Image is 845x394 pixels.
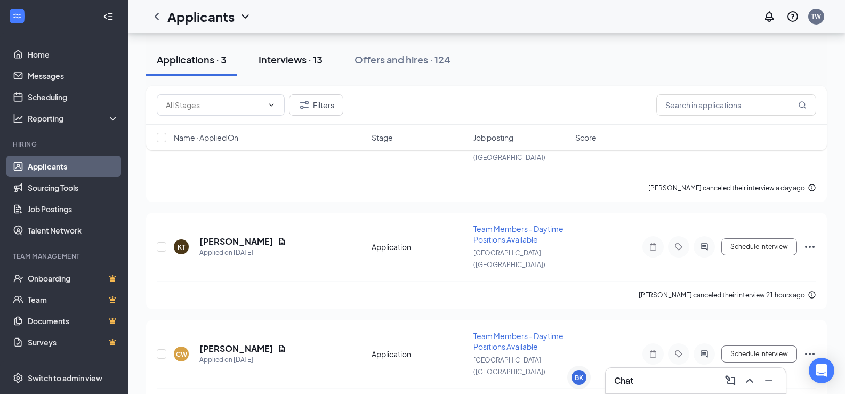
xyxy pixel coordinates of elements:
[808,183,816,192] svg: Info
[639,290,816,301] div: [PERSON_NAME] canceled their interview 21 hours ago.
[28,332,119,353] a: SurveysCrown
[28,113,119,124] div: Reporting
[13,373,23,383] svg: Settings
[199,247,286,258] div: Applied on [DATE]
[13,113,23,124] svg: Analysis
[741,372,758,389] button: ChevronUp
[473,249,545,269] span: [GEOGRAPHIC_DATA] ([GEOGRAPHIC_DATA])
[721,238,797,255] button: Schedule Interview
[473,224,564,244] span: Team Members - Daytime Positions Available
[372,349,467,359] div: Application
[28,44,119,65] a: Home
[28,220,119,241] a: Talent Network
[647,350,659,358] svg: Note
[28,65,119,86] a: Messages
[372,132,393,143] span: Stage
[157,53,227,66] div: Applications · 3
[372,242,467,252] div: Application
[267,101,276,109] svg: ChevronDown
[28,198,119,220] a: Job Postings
[28,156,119,177] a: Applicants
[167,7,235,26] h1: Applicants
[298,99,311,111] svg: Filter
[473,331,564,351] span: Team Members - Daytime Positions Available
[798,101,807,109] svg: MagnifyingGlass
[803,240,816,253] svg: Ellipses
[614,375,633,387] h3: Chat
[672,350,685,358] svg: Tag
[698,243,711,251] svg: ActiveChat
[13,252,117,261] div: Team Management
[289,94,343,116] button: Filter Filters
[575,132,597,143] span: Score
[786,10,799,23] svg: QuestionInfo
[672,243,685,251] svg: Tag
[722,372,739,389] button: ComposeMessage
[763,10,776,23] svg: Notifications
[28,289,119,310] a: TeamCrown
[809,358,834,383] div: Open Intercom Messenger
[103,11,114,22] svg: Collapse
[28,268,119,289] a: OnboardingCrown
[259,53,323,66] div: Interviews · 13
[13,140,117,149] div: Hiring
[721,345,797,363] button: Schedule Interview
[12,11,22,21] svg: WorkstreamLogo
[199,343,273,355] h5: [PERSON_NAME]
[811,12,821,21] div: TW
[176,350,187,359] div: CW
[743,374,756,387] svg: ChevronUp
[278,344,286,353] svg: Document
[355,53,450,66] div: Offers and hires · 124
[174,132,238,143] span: Name · Applied On
[803,348,816,360] svg: Ellipses
[28,86,119,108] a: Scheduling
[648,183,816,194] div: [PERSON_NAME] canceled their interview a day ago.
[178,243,185,252] div: KT
[647,243,659,251] svg: Note
[278,237,286,246] svg: Document
[28,177,119,198] a: Sourcing Tools
[28,373,102,383] div: Switch to admin view
[239,10,252,23] svg: ChevronDown
[473,356,545,376] span: [GEOGRAPHIC_DATA] ([GEOGRAPHIC_DATA])
[199,355,286,365] div: Applied on [DATE]
[724,374,737,387] svg: ComposeMessage
[808,291,816,299] svg: Info
[150,10,163,23] svg: ChevronLeft
[575,373,583,382] div: BK
[199,236,273,247] h5: [PERSON_NAME]
[473,132,513,143] span: Job posting
[28,310,119,332] a: DocumentsCrown
[698,350,711,358] svg: ActiveChat
[656,94,816,116] input: Search in applications
[166,99,263,111] input: All Stages
[762,374,775,387] svg: Minimize
[760,372,777,389] button: Minimize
